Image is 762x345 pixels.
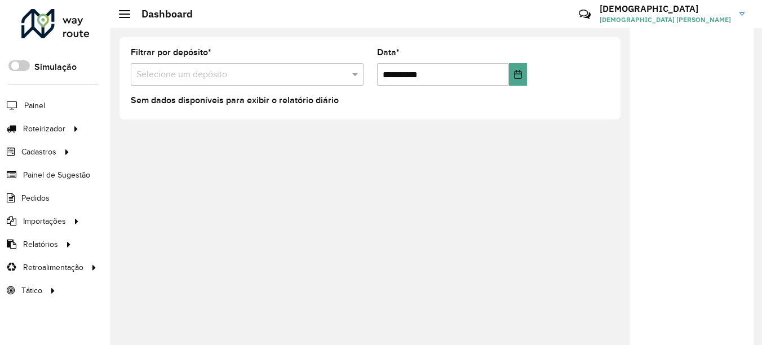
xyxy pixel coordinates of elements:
[23,238,58,250] span: Relatórios
[23,123,65,135] span: Roteirizador
[21,146,56,158] span: Cadastros
[377,46,400,59] label: Data
[131,94,339,107] label: Sem dados disponíveis para exibir o relatório diário
[23,215,66,227] span: Importações
[509,63,528,86] button: Choose Date
[131,46,211,59] label: Filtrar por depósito
[24,100,45,112] span: Painel
[573,2,597,26] a: Contato Rápido
[23,169,90,181] span: Painel de Sugestão
[130,8,193,20] h2: Dashboard
[600,15,731,25] span: [DEMOGRAPHIC_DATA] [PERSON_NAME]
[21,192,50,204] span: Pedidos
[21,285,42,297] span: Tático
[34,60,77,74] label: Simulação
[600,3,731,14] h3: [DEMOGRAPHIC_DATA]
[23,262,83,273] span: Retroalimentação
